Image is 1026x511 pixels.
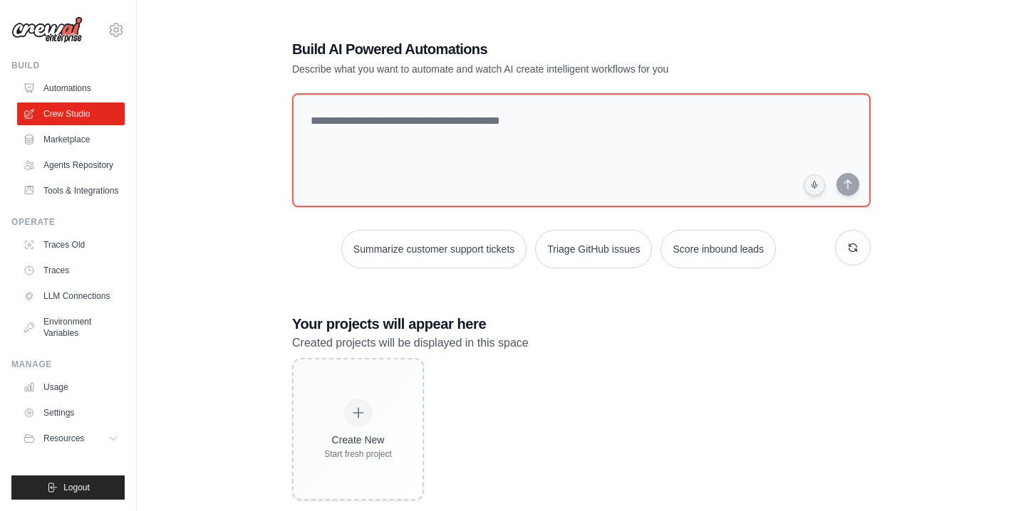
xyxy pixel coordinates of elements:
button: Triage GitHub issues [535,230,652,268]
button: Logout [11,475,125,500]
h1: Build AI Powered Automations [292,39,771,59]
div: Start fresh project [324,448,392,460]
a: Environment Variables [17,310,125,344]
a: LLM Connections [17,285,125,307]
a: Marketplace [17,128,125,151]
a: Traces [17,259,125,282]
a: Crew Studio [17,102,125,125]
p: Describe what you want to automate and watch AI create intelligent workflows for you [292,62,771,76]
a: Automations [17,77,125,100]
a: Tools & Integrations [17,179,125,202]
span: Resources [43,433,84,444]
a: Traces Old [17,233,125,256]
span: Logout [63,482,90,493]
a: Agents Repository [17,154,125,177]
img: Logo [11,16,83,43]
a: Settings [17,401,125,424]
div: Create New [324,433,392,447]
iframe: Chat Widget [955,443,1026,511]
button: Resources [17,427,125,450]
button: Summarize customer support tickets [341,230,527,268]
button: Get new suggestions [835,230,871,265]
div: Build [11,60,125,71]
h3: Your projects will appear here [292,314,871,334]
div: Manage [11,359,125,370]
div: Operate [11,216,125,228]
button: Click to speak your automation idea [804,174,825,196]
p: Created projects will be displayed in this space [292,334,871,352]
button: Score inbound leads [660,230,776,268]
a: Usage [17,376,125,399]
